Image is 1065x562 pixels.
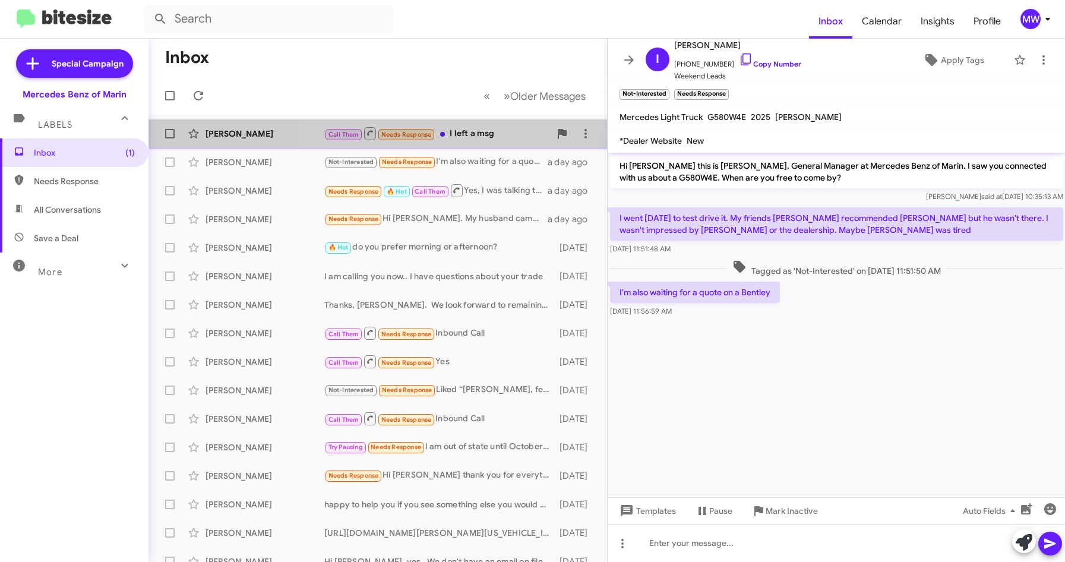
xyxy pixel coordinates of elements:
[709,500,732,522] span: Pause
[324,440,555,454] div: I am out of state until October But at this time, I think we are picking a Range Rover Thank you ...
[328,244,349,251] span: 🔥 Hot
[165,48,209,67] h1: Inbox
[34,232,78,244] span: Save a Deal
[206,299,324,311] div: [PERSON_NAME]
[206,413,324,425] div: [PERSON_NAME]
[324,383,555,397] div: Liked “[PERSON_NAME], feel free to contact me at any time with any questions”
[1010,9,1052,29] button: MW
[555,527,597,539] div: [DATE]
[476,84,497,108] button: Previous
[483,89,490,103] span: «
[34,147,135,159] span: Inbox
[328,131,359,138] span: Call Them
[656,50,659,69] span: I
[925,192,1063,201] span: [PERSON_NAME] [DATE] 10:35:13 AM
[381,416,432,424] span: Needs Response
[324,299,555,311] div: Thanks, [PERSON_NAME]. We look forward to remaining in contact with you as you get closer to your...
[324,183,548,198] div: Yes, I was talking to [PERSON_NAME], and he replied to me that you can't do 5k down payment, 700 ...
[685,500,742,522] button: Pause
[620,89,669,100] small: Not-Interested
[610,207,1063,241] p: I went [DATE] to test drive it. My friends [PERSON_NAME] recommended [PERSON_NAME] but he wasn't ...
[477,84,593,108] nav: Page navigation example
[620,135,682,146] span: *Dealer Website
[324,241,555,254] div: do you prefer morning or afternoon?
[555,413,597,425] div: [DATE]
[206,270,324,282] div: [PERSON_NAME]
[617,500,676,522] span: Templates
[324,527,555,539] div: [URL][DOMAIN_NAME][PERSON_NAME][US_VEHICLE_IDENTIFICATION_NUMBER]
[371,443,421,451] span: Needs Response
[16,49,133,78] a: Special Campaign
[963,500,1020,522] span: Auto Fields
[510,90,586,103] span: Older Messages
[555,270,597,282] div: [DATE]
[809,4,852,39] span: Inbox
[206,470,324,482] div: [PERSON_NAME]
[610,244,671,253] span: [DATE] 11:51:48 AM
[34,204,101,216] span: All Conversations
[620,112,703,122] span: Mercedes Light Truck
[38,267,62,277] span: More
[381,359,432,367] span: Needs Response
[324,270,555,282] div: I am calling you now.. I have questions about your trade
[897,49,1008,71] button: Apply Tags
[206,156,324,168] div: [PERSON_NAME]
[555,384,597,396] div: [DATE]
[328,359,359,367] span: Call Them
[206,356,324,368] div: [PERSON_NAME]
[381,330,432,338] span: Needs Response
[34,175,135,187] span: Needs Response
[610,282,780,303] p: I'm also waiting for a quote on a Bentley
[964,4,1010,39] a: Profile
[382,158,432,166] span: Needs Response
[674,52,801,70] span: [PHONE_NUMBER]
[766,500,818,522] span: Mark Inactive
[144,5,393,33] input: Search
[953,500,1029,522] button: Auto Fields
[206,527,324,539] div: [PERSON_NAME]
[206,242,324,254] div: [PERSON_NAME]
[52,58,124,70] span: Special Campaign
[328,472,379,479] span: Needs Response
[610,155,1063,188] p: Hi [PERSON_NAME] this is [PERSON_NAME], General Manager at Mercedes Benz of Marin. I saw you conn...
[981,192,1001,201] span: said at
[555,299,597,311] div: [DATE]
[674,89,729,100] small: Needs Response
[707,112,746,122] span: G580W4E
[911,4,964,39] a: Insights
[497,84,593,108] button: Next
[328,386,374,394] span: Not-Interested
[206,441,324,453] div: [PERSON_NAME]
[555,327,597,339] div: [DATE]
[555,498,597,510] div: [DATE]
[324,411,555,426] div: Inbound Call
[324,326,555,340] div: Inbound Call
[206,384,324,396] div: [PERSON_NAME]
[941,49,984,71] span: Apply Tags
[324,469,555,482] div: Hi [PERSON_NAME] thank you for everything, but we decided to wait. We will reach out to you soon....
[328,188,379,195] span: Needs Response
[548,185,598,197] div: a day ago
[727,260,945,277] span: Tagged as 'Not-Interested' on [DATE] 11:51:50 AM
[328,330,359,338] span: Call Them
[206,185,324,197] div: [PERSON_NAME]
[674,70,801,82] span: Weekend Leads
[852,4,911,39] a: Calendar
[328,443,363,451] span: Try Pausing
[382,386,432,394] span: Needs Response
[608,500,685,522] button: Templates
[328,416,359,424] span: Call Them
[555,356,597,368] div: [DATE]
[687,135,704,146] span: New
[739,59,801,68] a: Copy Number
[381,131,432,138] span: Needs Response
[23,89,127,100] div: Mercedes Benz of Marin
[504,89,510,103] span: »
[742,500,827,522] button: Mark Inactive
[328,158,374,166] span: Not-Interested
[206,498,324,510] div: [PERSON_NAME]
[38,119,72,130] span: Labels
[206,327,324,339] div: [PERSON_NAME]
